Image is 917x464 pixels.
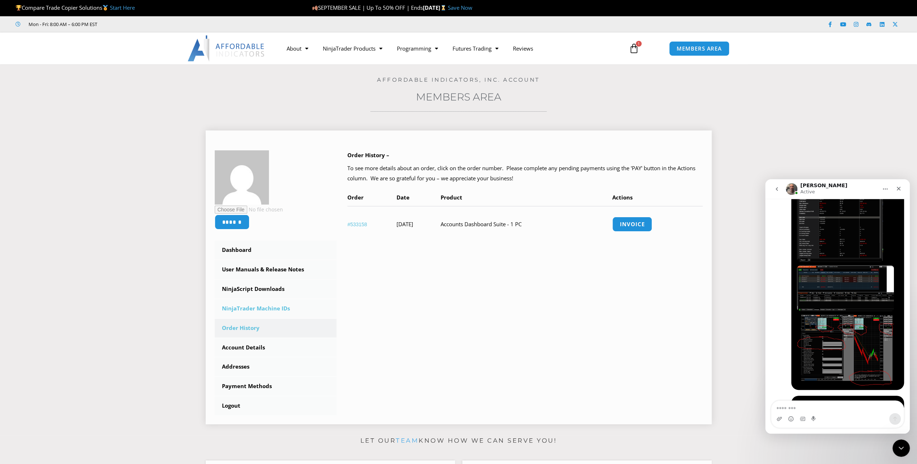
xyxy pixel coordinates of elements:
[312,5,318,10] img: 🍂
[6,222,138,234] textarea: Message…
[416,91,501,103] a: Members Area
[423,4,448,11] strong: [DATE]
[279,40,316,57] a: About
[215,260,337,279] a: User Manuals & Release Notes
[16,5,21,10] img: 🏆
[215,299,337,318] a: NinjaTrader Machine IDs
[16,4,135,11] span: Compare Trade Copier Solutions
[347,194,364,201] span: Order
[215,377,337,396] a: Payment Methods
[23,237,29,242] button: Emoji picker
[396,437,419,444] a: team
[103,5,108,10] img: 🥇
[677,46,722,51] span: MEMBERS AREA
[377,76,540,83] a: Affordable Indicators, Inc. Account
[316,40,390,57] a: NinjaTrader Products
[390,40,445,57] a: Programming
[6,216,139,377] div: Pankaj says…
[206,435,712,447] p: Let our know how we can serve you!
[669,41,729,56] a: MEMBERS AREA
[441,5,446,10] img: ⌛
[397,194,410,201] span: Date
[445,40,506,57] a: Futures Trading
[11,237,17,242] button: Upload attachment
[110,4,135,11] a: Start Here
[215,319,337,338] a: Order History
[27,20,97,29] span: Mon - Fri: 8:00 AM – 6:00 PM EST
[46,237,52,242] button: Start recording
[765,179,910,434] iframe: Intercom live chat
[124,234,136,245] button: Send a message…
[34,237,40,242] button: Gif picker
[347,151,389,159] b: Order History –
[188,35,265,61] img: LogoAI | Affordable Indicators – NinjaTrader
[215,280,337,298] a: NinjaScript Downloads
[215,150,269,205] img: 19b280898f3687ba2133f432038831e714c1f8347bfdf76545eda7ae1b8383ec
[215,357,337,376] a: Addresses
[215,241,337,415] nav: Account pages
[279,40,621,57] nav: Menu
[215,396,337,415] a: Logout
[107,21,216,28] iframe: Customer reviews powered by Trustpilot
[612,217,652,232] a: Invoice order number 533158
[892,439,910,457] iframe: Intercom live chat
[618,38,650,59] a: 1
[441,194,462,201] span: Product
[448,4,472,11] a: Save Now
[312,4,423,11] span: SEPTEMBER SALE | Up To 50% OFF | Ends
[636,41,642,47] span: 1
[441,206,613,242] td: Accounts Dashboard Suite - 1 PC
[397,220,413,228] time: [DATE]
[32,221,133,228] div: Hello
[26,216,139,371] div: Hello
[347,163,703,184] p: To see more details about an order, click on the order number. Please complete any pending paymen...
[215,338,337,357] a: Account Details
[347,222,367,227] a: View order number 533158
[506,40,540,57] a: Reviews
[612,194,633,201] span: Actions
[215,241,337,259] a: Dashboard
